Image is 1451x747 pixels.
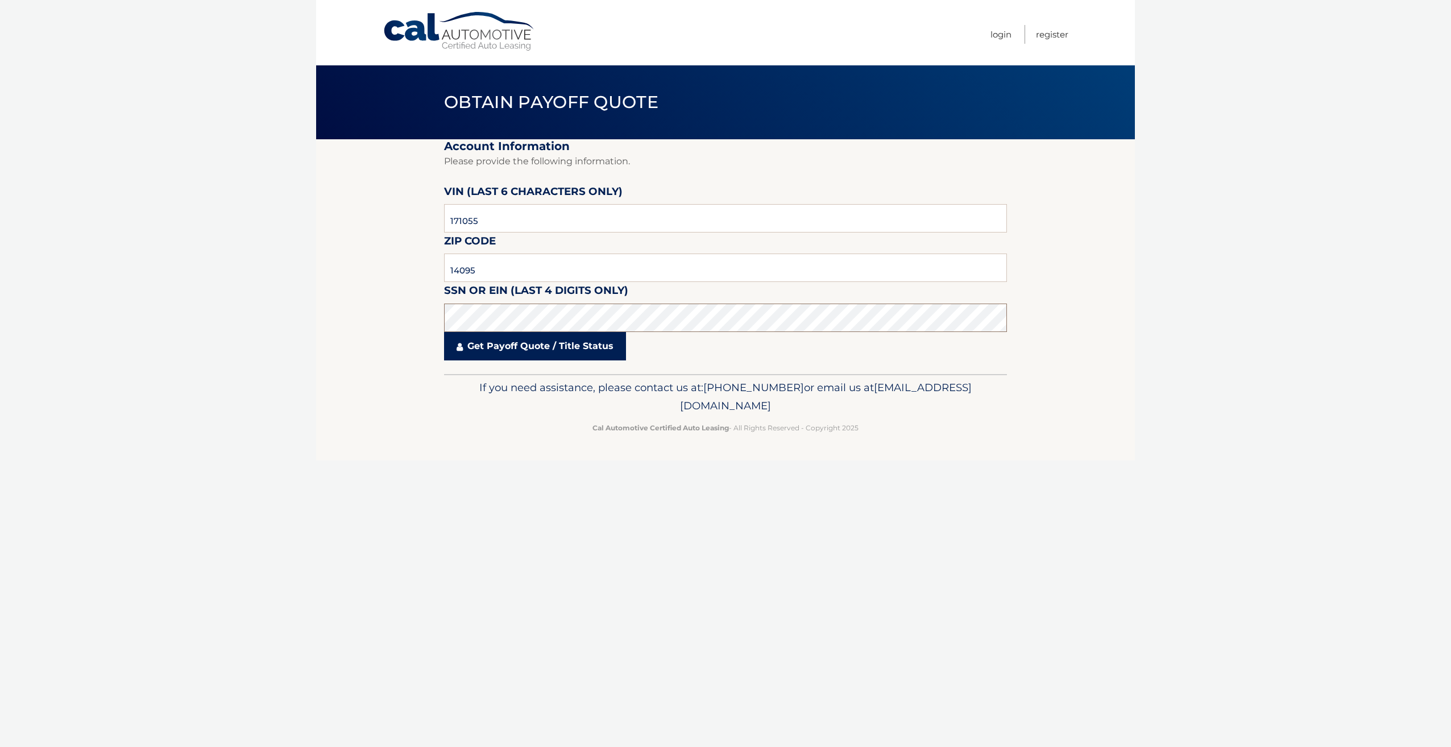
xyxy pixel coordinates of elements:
[1036,25,1068,44] a: Register
[444,183,623,204] label: VIN (last 6 characters only)
[444,92,658,113] span: Obtain Payoff Quote
[444,282,628,303] label: SSN or EIN (last 4 digits only)
[592,424,729,432] strong: Cal Automotive Certified Auto Leasing
[444,153,1007,169] p: Please provide the following information.
[990,25,1011,44] a: Login
[444,233,496,254] label: Zip Code
[451,379,1000,415] p: If you need assistance, please contact us at: or email us at
[444,139,1007,153] h2: Account Information
[451,422,1000,434] p: - All Rights Reserved - Copyright 2025
[383,11,536,52] a: Cal Automotive
[703,381,804,394] span: [PHONE_NUMBER]
[444,332,626,360] a: Get Payoff Quote / Title Status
